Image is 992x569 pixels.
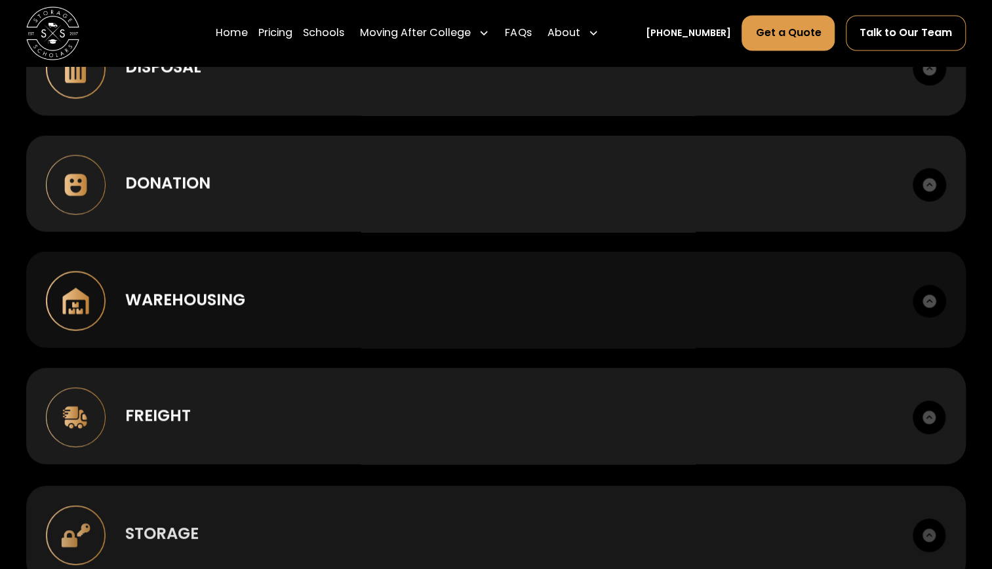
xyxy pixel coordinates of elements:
[26,7,79,60] img: Storage Scholars main logo
[846,15,966,50] a: Talk to Our Team
[125,55,201,79] div: Disposal
[360,25,471,41] div: Moving After College
[125,522,199,545] div: Storage
[303,14,344,51] a: Schools
[125,171,210,195] div: Donation
[505,14,531,51] a: FAQs
[742,15,835,50] a: Get a Quote
[646,26,731,40] a: [PHONE_NUMBER]
[258,14,292,51] a: Pricing
[216,14,248,51] a: Home
[125,288,245,311] div: Warehousing
[542,14,603,51] div: About
[355,14,494,51] div: Moving After College
[547,25,580,41] div: About
[125,404,191,427] div: Freight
